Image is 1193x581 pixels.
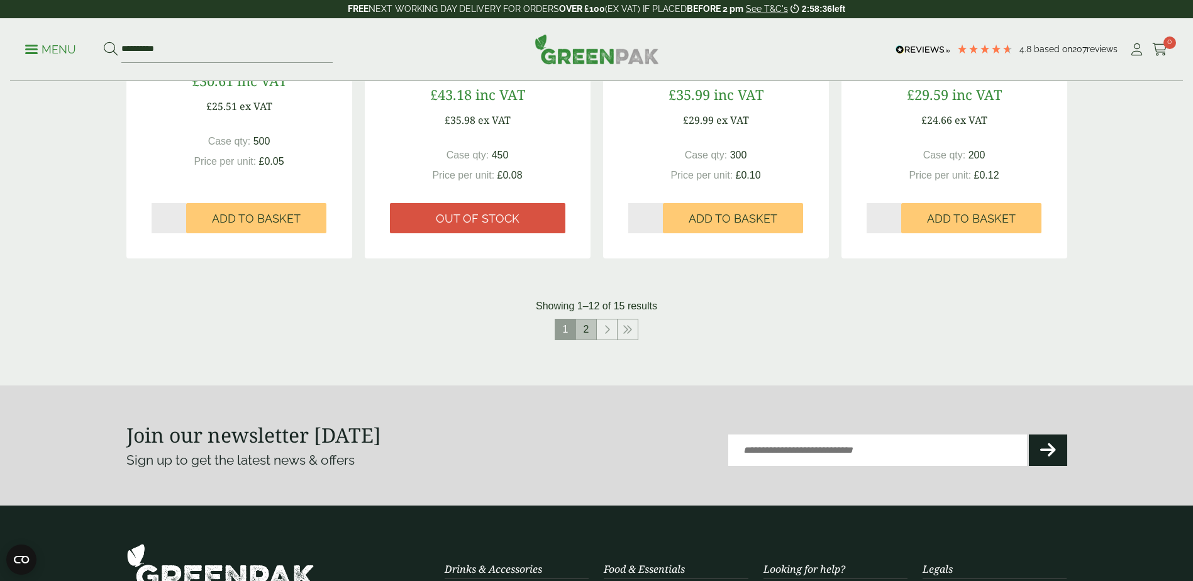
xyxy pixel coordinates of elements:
a: Out of stock [390,203,565,233]
span: Price per unit: [432,170,494,180]
span: Price per unit: [194,156,256,167]
a: Menu [25,42,76,55]
p: Sign up to get the latest news & offers [126,450,550,470]
span: £29.99 [683,113,714,127]
span: Add to Basket [927,212,1016,226]
span: Price per unit: [909,170,971,180]
strong: Join our newsletter [DATE] [126,421,381,448]
span: 207 [1072,44,1087,54]
span: 200 [968,150,985,160]
span: Price per unit: [670,170,733,180]
strong: FREE [348,4,369,14]
img: REVIEWS.io [896,45,950,54]
span: ex VAT [955,113,987,127]
strong: BEFORE 2 pm [687,4,743,14]
span: ex VAT [478,113,511,127]
span: Case qty: [923,150,966,160]
div: 4.79 Stars [957,43,1013,55]
span: £30.61 [192,71,233,90]
span: ex VAT [716,113,749,127]
span: reviews [1087,44,1118,54]
button: Add to Basket [186,203,326,233]
span: 500 [253,136,270,147]
span: Based on [1034,44,1072,54]
span: Case qty: [208,136,251,147]
span: £0.05 [259,156,284,167]
i: My Account [1129,43,1145,56]
span: £43.18 [430,85,472,104]
img: GreenPak Supplies [535,34,659,64]
span: Case qty: [685,150,728,160]
span: £24.66 [921,113,952,127]
span: 0 [1163,36,1176,49]
button: Add to Basket [901,203,1041,233]
i: Cart [1152,43,1168,56]
span: 1 [555,319,575,340]
a: 0 [1152,40,1168,59]
p: Menu [25,42,76,57]
span: £0.12 [974,170,999,180]
span: 450 [492,150,509,160]
a: 2 [576,319,596,340]
span: Add to Basket [689,212,777,226]
span: £0.08 [497,170,523,180]
span: £0.10 [736,170,761,180]
button: Open CMP widget [6,545,36,575]
span: left [832,4,845,14]
span: £35.99 [669,85,710,104]
a: See T&C's [746,4,788,14]
span: ex VAT [240,99,272,113]
strong: OVER £100 [559,4,605,14]
span: 4.8 [1019,44,1034,54]
span: 2:58:36 [802,4,832,14]
span: Add to Basket [212,212,301,226]
span: Case qty: [447,150,489,160]
span: inc VAT [237,71,287,90]
span: Out of stock [436,212,519,226]
span: inc VAT [952,85,1002,104]
span: inc VAT [714,85,763,104]
span: £29.59 [907,85,948,104]
button: Add to Basket [663,203,803,233]
span: £25.51 [206,99,237,113]
p: Showing 1–12 of 15 results [536,299,657,314]
span: £35.98 [445,113,475,127]
span: inc VAT [475,85,525,104]
span: 300 [730,150,747,160]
